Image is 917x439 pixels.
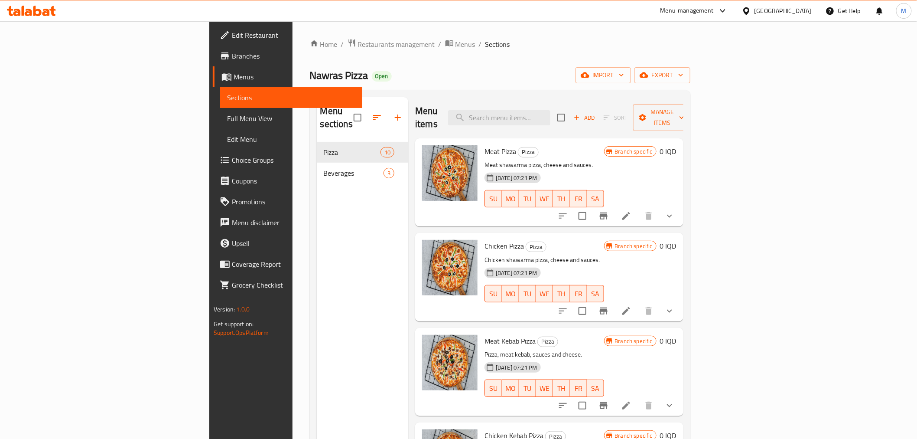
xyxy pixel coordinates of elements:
[540,382,550,395] span: WE
[611,337,656,345] span: Branch specific
[572,113,596,123] span: Add
[445,39,475,50] a: Menus
[232,280,355,290] span: Grocery Checklist
[485,160,604,170] p: Meat shawarma pizza, cheese and sauces.
[573,207,592,225] span: Select to update
[213,191,362,212] a: Promotions
[214,318,254,330] span: Get support on:
[213,233,362,254] a: Upsell
[455,39,475,49] span: Menus
[384,169,394,177] span: 3
[213,66,362,87] a: Menus
[310,66,368,85] span: Nawras Pizza
[358,39,435,49] span: Restaurants management
[232,217,355,228] span: Menu disclaimer
[591,288,601,300] span: SA
[621,211,631,221] a: Edit menu item
[492,364,540,372] span: [DATE] 07:21 PM
[485,39,510,49] span: Sections
[232,30,355,40] span: Edit Restaurant
[536,285,553,302] button: WE
[485,145,516,158] span: Meat Pizza
[213,254,362,275] a: Coverage Report
[317,138,409,187] nav: Menu sections
[213,212,362,233] a: Menu disclaimer
[573,302,592,320] span: Select to update
[317,142,409,163] div: Pizza10
[422,145,478,201] img: Meat Pizza
[324,168,384,178] span: Beverages
[479,39,482,49] li: /
[422,240,478,295] img: Chicken Pizza
[640,107,684,128] span: Manage items
[372,71,392,82] div: Open
[633,104,691,131] button: Manage items
[324,147,380,157] span: Pizza
[214,304,235,315] span: Version:
[593,206,614,226] button: Branch-specific-item
[488,288,498,300] span: SU
[587,285,604,302] button: SA
[660,145,676,157] h6: 0 IQD
[372,72,392,80] span: Open
[556,193,566,205] span: TH
[214,327,269,338] a: Support.OpsPlatform
[213,275,362,295] a: Grocery Checklist
[232,238,355,249] span: Upsell
[348,108,367,127] span: Select all sections
[570,285,587,302] button: FR
[536,190,553,207] button: WE
[591,193,601,205] span: SA
[621,306,631,316] a: Edit menu item
[556,288,566,300] span: TH
[611,147,656,156] span: Branch specific
[537,337,558,347] div: Pizza
[573,288,583,300] span: FR
[519,190,536,207] button: TU
[492,269,540,277] span: [DATE] 07:21 PM
[232,176,355,186] span: Coupons
[502,285,519,302] button: MO
[519,285,536,302] button: TU
[439,39,442,49] li: /
[611,242,656,250] span: Branch specific
[526,242,546,252] span: Pizza
[381,148,394,157] span: 10
[502,190,519,207] button: MO
[485,334,536,347] span: Meat Kebab Pizza
[582,70,624,81] span: import
[485,239,524,252] span: Chicken Pizza
[213,150,362,170] a: Choice Groups
[536,380,553,397] button: WE
[492,174,540,182] span: [DATE] 07:21 PM
[310,39,690,50] nav: breadcrumb
[519,380,536,397] button: TU
[523,288,533,300] span: TU
[659,206,680,226] button: show more
[553,301,573,321] button: sort-choices
[348,39,435,50] a: Restaurants management
[518,147,539,157] div: Pizza
[232,155,355,165] span: Choice Groups
[664,306,675,316] svg: Show Choices
[232,197,355,207] span: Promotions
[573,193,583,205] span: FR
[660,6,714,16] div: Menu-management
[638,395,659,416] button: delete
[638,301,659,321] button: delete
[232,259,355,269] span: Coverage Report
[236,304,250,315] span: 1.0.0
[573,396,592,415] span: Select to update
[570,380,587,397] button: FR
[587,380,604,397] button: SA
[220,129,362,150] a: Edit Menu
[553,285,570,302] button: TH
[518,147,538,157] span: Pizza
[634,67,690,83] button: export
[422,335,478,390] img: Meat Kebab Pizza
[538,337,558,347] span: Pizza
[387,107,408,128] button: Add section
[621,400,631,411] a: Edit menu item
[485,255,604,265] p: Chicken shawarma pizza, cheese and sauces.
